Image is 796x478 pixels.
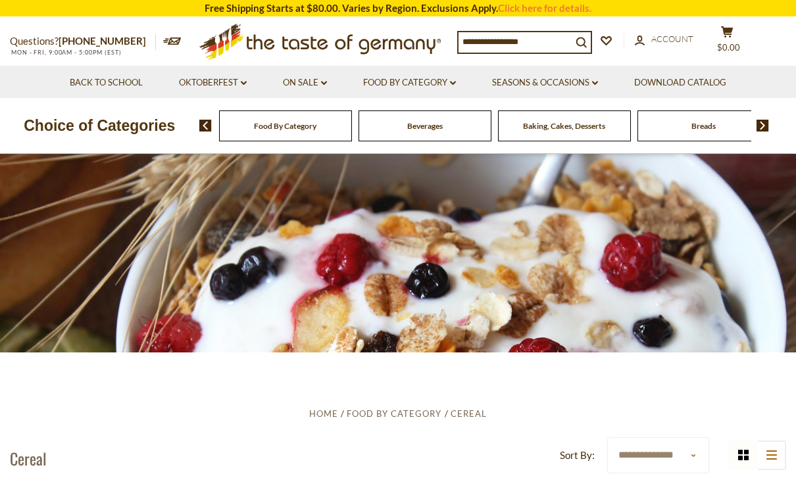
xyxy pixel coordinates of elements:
[635,32,693,47] a: Account
[10,33,156,50] p: Questions?
[634,76,726,90] a: Download Catalog
[407,121,443,131] a: Beverages
[363,76,456,90] a: Food By Category
[651,34,693,44] span: Account
[283,76,327,90] a: On Sale
[492,76,598,90] a: Seasons & Occasions
[10,49,122,56] span: MON - FRI, 9:00AM - 5:00PM (EST)
[498,2,591,14] a: Click here for details.
[451,408,487,419] a: Cereal
[309,408,338,419] a: Home
[523,121,605,131] a: Baking, Cakes, Desserts
[757,120,769,131] img: next arrow
[254,121,316,131] a: Food By Category
[707,26,747,59] button: $0.00
[179,76,247,90] a: Oktoberfest
[10,448,47,468] h1: Cereal
[691,121,716,131] a: Breads
[347,408,441,419] a: Food By Category
[59,35,146,47] a: [PHONE_NUMBER]
[560,447,595,464] label: Sort By:
[199,120,212,131] img: previous arrow
[70,76,143,90] a: Back to School
[717,42,740,53] span: $0.00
